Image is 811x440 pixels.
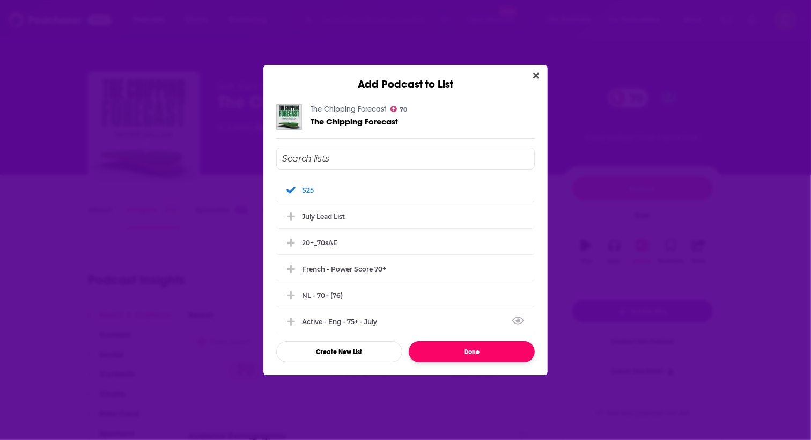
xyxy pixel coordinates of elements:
a: The Chipping Forecast [311,105,386,114]
div: s25 [302,186,314,194]
img: The Chipping Forecast [276,104,302,130]
div: French - Power Score 70+ [276,257,535,281]
div: Active - Eng - 75+ - July [302,318,384,326]
div: July Lead List [276,204,535,228]
button: Create New List [276,341,402,362]
div: Add Podcast to List [263,65,548,91]
div: NL - 70+ (76) [276,283,535,307]
div: French - Power Score 70+ [302,265,386,273]
span: 70 [400,107,408,112]
a: 70 [390,106,408,112]
div: 20+_70sAE [302,239,337,247]
div: July Lead List [302,212,345,221]
button: View Link [377,324,384,325]
button: Close [529,69,543,83]
div: Add Podcast To List [276,148,535,362]
span: The Chipping Forecast [311,116,398,127]
div: s25 [276,178,535,202]
a: The Chipping Forecast [311,117,398,126]
div: Active - Eng - 75+ - July [276,310,535,333]
div: 20+_70sAE [276,231,535,254]
button: Done [409,341,535,362]
input: Search lists [276,148,535,170]
div: NL - 70+ (76) [302,291,343,299]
